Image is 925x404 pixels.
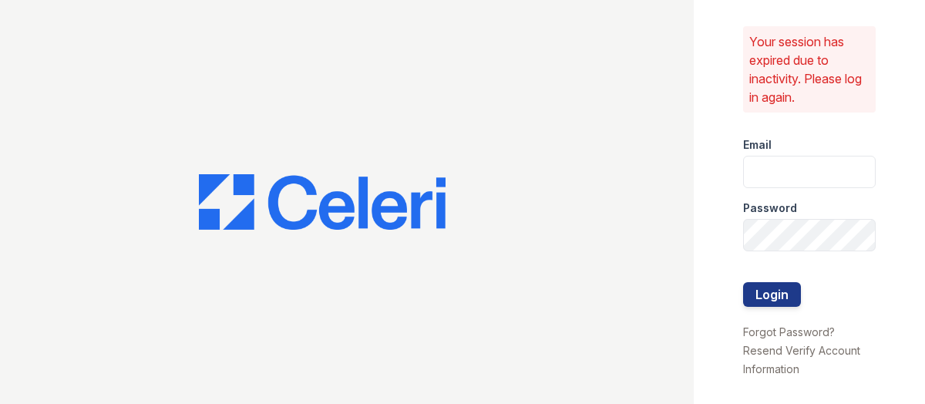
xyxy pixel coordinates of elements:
a: Forgot Password? [743,325,835,338]
img: CE_Logo_Blue-a8612792a0a2168367f1c8372b55b34899dd931a85d93a1a3d3e32e68fde9ad4.png [199,174,446,230]
label: Password [743,200,797,216]
label: Email [743,137,772,153]
button: Login [743,282,801,307]
a: Resend Verify Account Information [743,344,860,375]
p: Your session has expired due to inactivity. Please log in again. [749,32,869,106]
